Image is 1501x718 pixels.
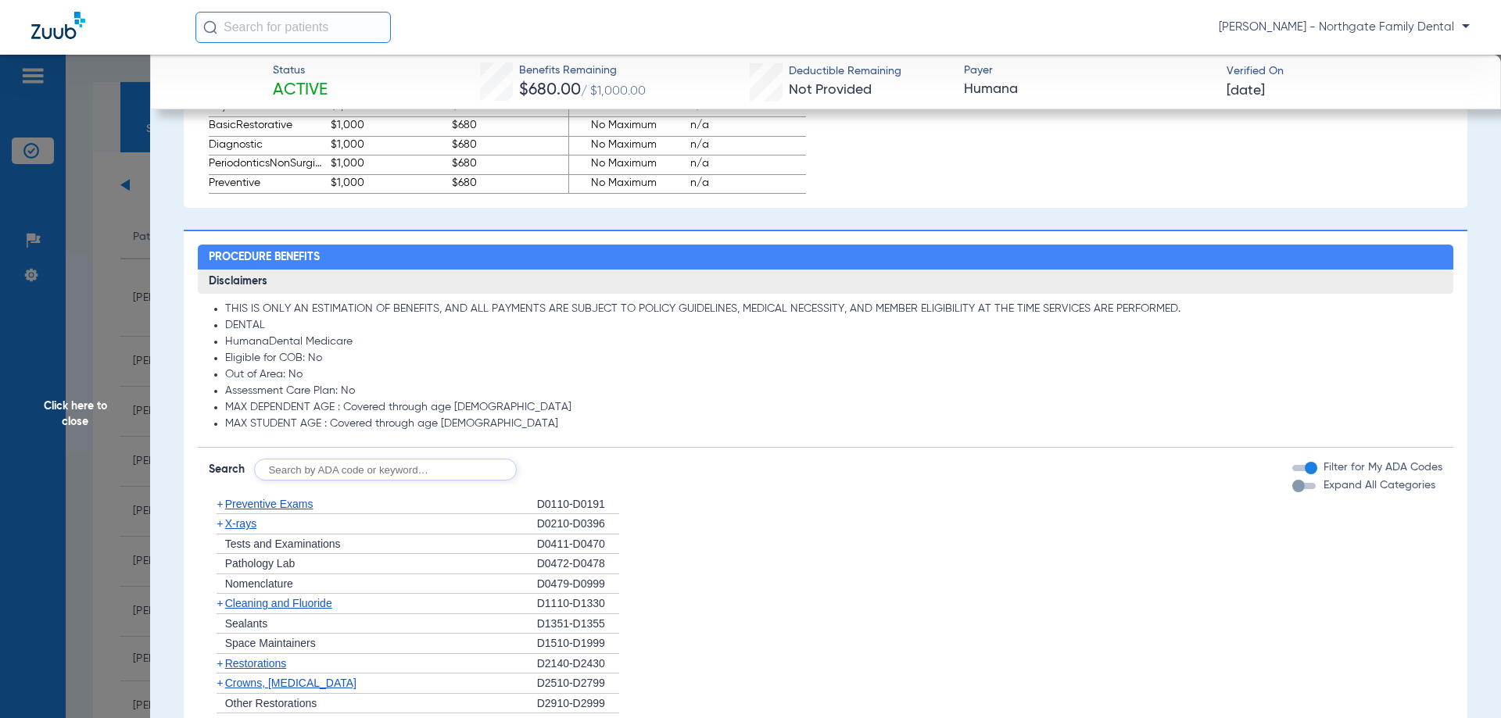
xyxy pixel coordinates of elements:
span: Crowns, [MEDICAL_DATA] [225,677,356,689]
span: n/a [690,117,806,136]
span: Diagnostic [209,137,325,155]
span: Space Maintainers [225,637,316,649]
span: + [217,498,223,510]
li: MAX DEPENDENT AGE : Covered through age [DEMOGRAPHIC_DATA] [225,401,1443,415]
span: Sealants [225,617,267,630]
span: PeriodonticsNonSurgical [209,155,325,174]
div: D1110-D1330 [537,594,619,614]
li: Assessment Care Plan: No [225,384,1443,398]
span: + [217,517,223,530]
li: MAX STUDENT AGE : Covered through age [DEMOGRAPHIC_DATA] [225,417,1443,431]
span: Expand All Categories [1324,480,1435,491]
li: THIS IS ONLY AN ESTIMATION OF BENEFITS, AND ALL PAYMENTS ARE SUBJECT TO POLICY GUIDELINES, MEDICA... [225,302,1443,316]
span: Cleaning and Fluoride [225,597,332,609]
div: D2510-D2799 [537,673,619,694]
h2: Procedure Benefits [198,245,1454,270]
span: $680 [452,137,568,155]
span: Deductible Remaining [789,63,901,80]
span: Tests and Examinations [225,538,341,550]
li: DENTAL [225,319,1443,333]
span: No Maximum [569,155,685,174]
span: n/a [690,137,806,155]
span: $680 [452,175,568,194]
span: Restorations [225,657,287,670]
span: Payer [964,63,1213,79]
img: Search Icon [203,20,217,34]
span: [DATE] [1227,81,1265,101]
li: HumanaDental Medicare [225,335,1443,349]
span: + [217,597,223,609]
span: Nomenclature [225,577,293,590]
span: No Maximum [569,175,685,194]
span: n/a [690,155,806,174]
span: $1,000 [331,175,447,194]
span: Benefits Remaining [519,63,646,79]
span: No Maximum [569,137,685,155]
span: $1,000 [331,137,447,155]
div: D1351-D1355 [537,614,619,634]
span: + [217,677,223,689]
span: Not Provided [789,83,872,97]
span: Preventive [209,175,325,194]
span: $680 [452,155,568,174]
span: Verified On [1227,63,1476,80]
span: Search [209,462,245,477]
span: Preventive Exams [225,498,313,510]
span: $1,000 [331,117,447,136]
li: Out of Area: No [225,368,1443,382]
span: $1,000 [331,155,447,174]
span: $680.00 [519,82,581,98]
span: Humana [964,80,1213,99]
input: Search for patients [195,12,391,43]
div: D2140-D2430 [537,654,619,674]
span: Pathology Lab [225,557,296,570]
div: D0411-D0470 [537,534,619,555]
li: Eligible for COB: No [225,352,1443,366]
span: No Maximum [569,117,685,136]
span: $680 [452,117,568,136]
span: X-rays [225,517,256,530]
span: n/a [690,175,806,194]
div: D2910-D2999 [537,694,619,714]
div: D1510-D1999 [537,634,619,654]
input: Search by ADA code or keyword… [254,459,517,480]
img: Zuub Logo [31,12,85,39]
span: Other Restorations [225,697,317,709]
span: / $1,000.00 [581,85,646,98]
span: Active [273,80,328,102]
label: Filter for My ADA Codes [1320,459,1442,476]
div: D0110-D0191 [537,495,619,515]
span: BasicRestorative [209,117,325,136]
h3: Disclaimers [198,270,1454,295]
div: D0210-D0396 [537,514,619,534]
span: Status [273,63,328,79]
div: D0472-D0478 [537,554,619,574]
div: D0479-D0999 [537,574,619,595]
span: + [217,657,223,670]
span: [PERSON_NAME] - Northgate Family Dental [1219,20,1470,35]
